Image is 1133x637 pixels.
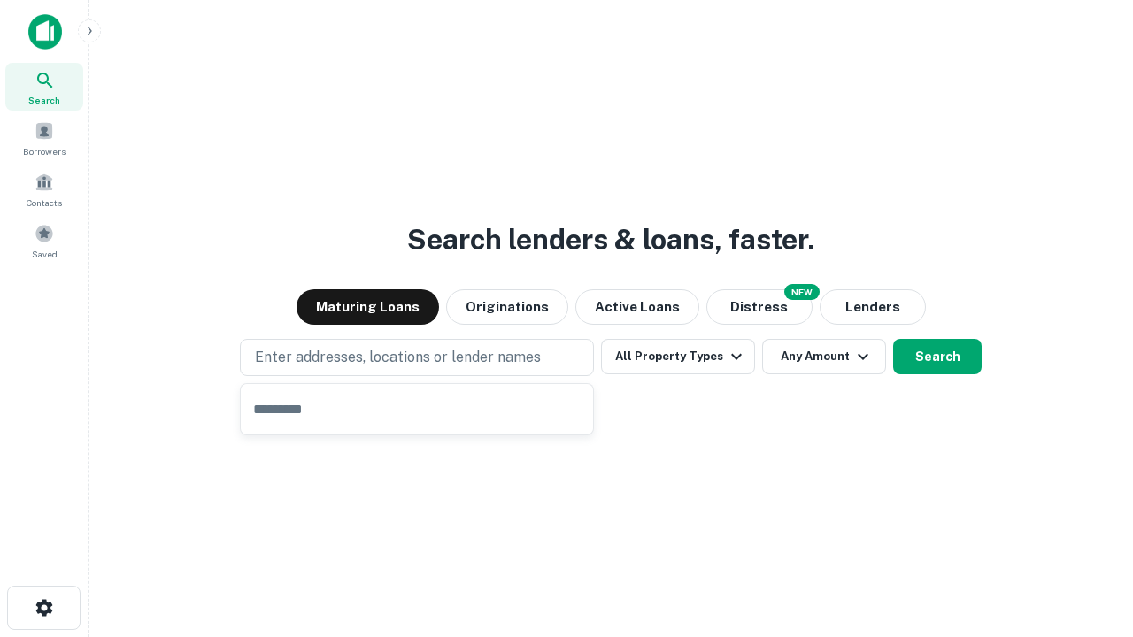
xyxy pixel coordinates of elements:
span: Contacts [27,196,62,210]
button: Active Loans [575,289,699,325]
a: Saved [5,217,83,265]
span: Saved [32,247,58,261]
h3: Search lenders & loans, faster. [407,219,814,261]
img: capitalize-icon.png [28,14,62,50]
button: Any Amount [762,339,886,374]
button: Enter addresses, locations or lender names [240,339,594,376]
a: Contacts [5,165,83,213]
button: Originations [446,289,568,325]
a: Borrowers [5,114,83,162]
a: Search [5,63,83,111]
button: Maturing Loans [297,289,439,325]
iframe: Chat Widget [1044,495,1133,580]
button: Lenders [820,289,926,325]
p: Enter addresses, locations or lender names [255,347,541,368]
div: NEW [784,284,820,300]
button: Search [893,339,982,374]
button: Search distressed loans with lien and other non-mortgage details. [706,289,813,325]
span: Borrowers [23,144,66,158]
span: Search [28,93,60,107]
button: All Property Types [601,339,755,374]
